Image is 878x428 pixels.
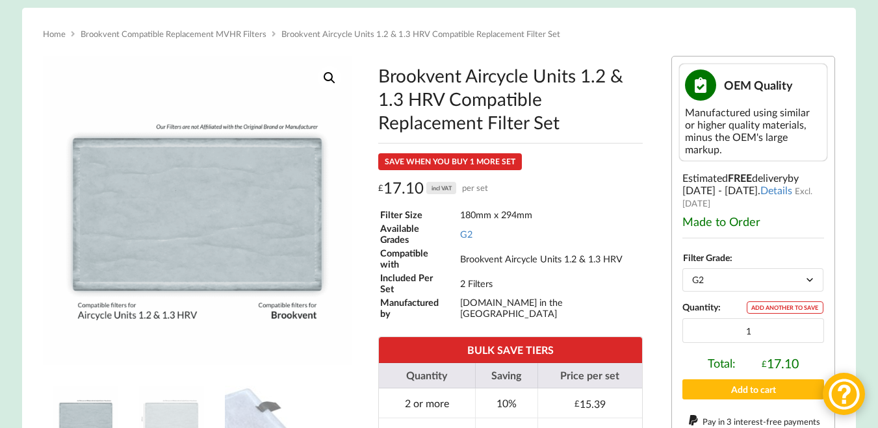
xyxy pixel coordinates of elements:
[682,171,799,196] span: by [DATE] - [DATE]
[575,397,606,410] div: 15.39
[682,214,824,229] div: Made to Order
[380,296,458,320] td: Manufactured by
[682,318,824,343] input: Product quantity
[462,178,488,198] span: per set
[459,296,641,320] td: [DOMAIN_NAME] in the [GEOGRAPHIC_DATA]
[459,208,641,221] td: 180mm x 294mm
[281,29,560,39] span: Brookvent Aircycle Units 1.2 & 1.3 HRV Compatible Replacement Filter Set
[537,363,642,388] th: Price per set
[762,359,767,369] span: £
[378,178,488,198] div: 17.10
[352,56,661,365] img: Dimensions and Filter Grades of Brookvent Aircyle Units 1.2 & 1.3 Filter Replacement Set from MVH...
[475,388,537,418] td: 10%
[43,29,66,39] a: Home
[380,271,458,295] td: Included Per Set
[379,337,642,362] th: BULK SAVE TIERS
[81,29,266,39] a: Brookvent Compatible Replacement MVHR Filters
[378,178,383,198] span: £
[379,363,475,388] th: Quantity
[708,356,736,371] span: Total:
[575,398,580,409] span: £
[459,271,641,295] td: 2 Filters
[728,171,752,184] b: FREE
[380,247,458,270] td: Compatible with
[460,229,472,240] a: G2
[380,222,458,245] td: Available Grades
[379,388,475,418] td: 2 or more
[724,78,793,92] span: OEM Quality
[426,182,456,194] div: incl VAT
[683,252,730,263] label: Filter Grade
[475,363,537,388] th: Saving
[318,66,341,90] a: View full-screen image gallery
[380,208,458,221] td: Filter Size
[378,64,643,134] h1: Brookvent Aircycle Units 1.2 & 1.3 HRV Compatible Replacement Filter Set
[747,301,823,314] div: ADD ANOTHER TO SAVE
[762,356,799,371] div: 17.10
[685,106,821,155] div: Manufactured using similar or higher quality materials, minus the OEM's large markup.
[682,379,824,399] button: Add to cart
[459,247,641,270] td: Brookvent Aircycle Units 1.2 & 1.3 HRV
[760,184,792,196] a: Details
[378,153,522,170] div: SAVE WHEN YOU BUY 1 MORE SET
